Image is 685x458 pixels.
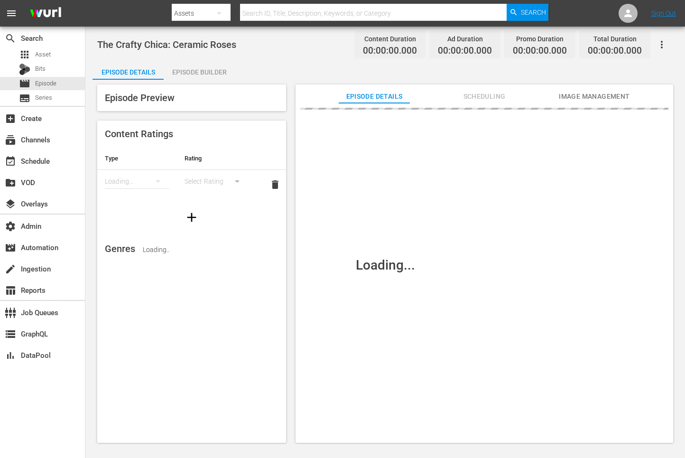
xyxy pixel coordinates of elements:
[5,177,16,188] span: VOD
[93,61,164,84] div: Episode Details
[5,285,16,296] span: Reports
[35,79,56,88] span: Episode
[6,8,17,19] span: menu
[588,46,642,56] span: 00:00:00.000
[5,328,16,340] span: GraphQL
[356,257,415,273] div: Loading...
[164,61,235,80] button: Episode Builder
[5,263,16,275] span: Ingestion
[19,64,30,75] div: Bits
[5,156,16,167] span: Schedule
[5,350,16,361] span: DataPool
[438,32,492,46] div: Ad Duration
[93,61,164,80] button: Episode Details
[97,39,236,50] span: The Crafty Chica: Ceramic Roses
[363,46,417,56] span: 00:00:00.000
[513,46,567,56] span: 00:00:00.000
[507,4,548,21] button: Search
[35,50,51,59] span: Asset
[363,32,417,46] div: Content Duration
[5,134,16,146] span: Channels
[35,64,46,74] span: Bits
[521,4,546,21] span: Search
[513,32,567,46] div: Promo Duration
[5,198,16,210] span: Overlays
[19,93,30,104] span: Series
[5,242,16,253] span: Automation
[588,32,642,46] div: Total Duration
[164,61,235,84] div: Episode Builder
[35,93,52,103] span: Series
[19,49,30,60] span: Asset
[5,113,16,124] span: Create
[438,46,492,56] span: 00:00:00.000
[5,221,16,232] span: Admin
[19,78,30,89] span: Episode
[23,2,68,25] img: ans4CAIJ8jUAAAAAAAAAAAAAAAAAAAAAAAAgQb4GAAAAAAAAAAAAAAAAAAAAAAAAJMjXAAAAAAAAAAAAAAAAAAAAAAAAgAT5G...
[5,307,16,318] span: Job Queues
[5,33,16,44] span: Search
[651,9,676,17] a: Sign Out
